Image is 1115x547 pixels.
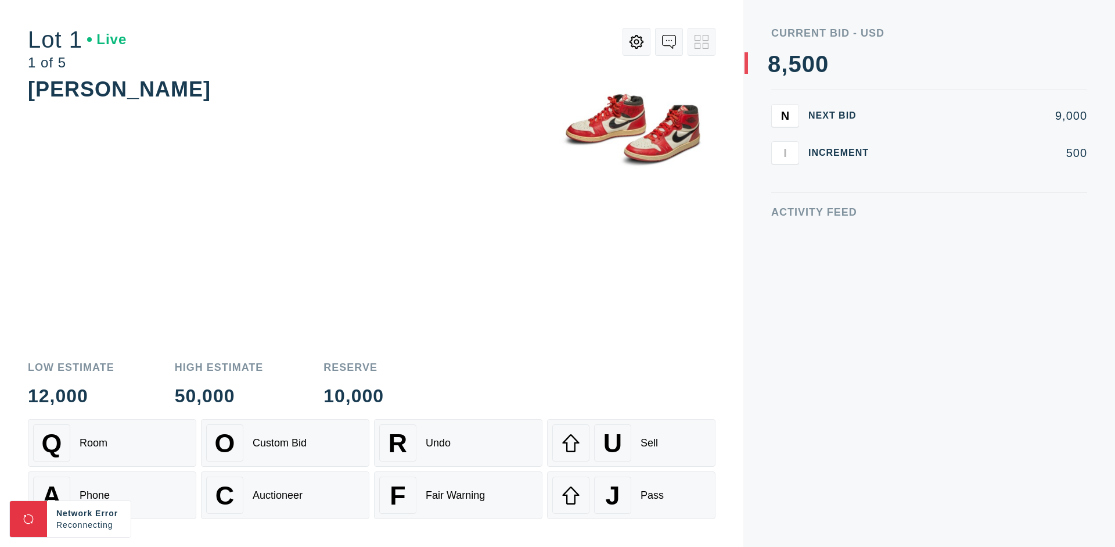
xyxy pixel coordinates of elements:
[28,56,127,70] div: 1 of 5
[28,419,196,467] button: QRoom
[42,481,61,510] span: A
[781,52,788,285] div: ,
[323,362,384,373] div: Reserve
[887,147,1087,159] div: 500
[788,52,801,76] div: 5
[374,471,542,519] button: FFair Warning
[389,428,407,458] span: R
[201,419,369,467] button: OCustom Bid
[28,471,196,519] button: APhone
[771,28,1087,38] div: Current Bid - USD
[42,428,62,458] span: Q
[781,109,789,122] span: N
[253,489,303,502] div: Auctioneer
[547,419,715,467] button: USell
[28,77,211,101] div: [PERSON_NAME]
[28,362,114,373] div: Low Estimate
[783,146,787,159] span: I
[802,52,815,76] div: 0
[201,471,369,519] button: CAuctioneer
[603,428,622,458] span: U
[808,111,878,120] div: Next Bid
[253,437,307,449] div: Custom Bid
[323,387,384,405] div: 10,000
[80,489,110,502] div: Phone
[56,519,121,531] div: Reconnecting
[426,437,451,449] div: Undo
[215,481,234,510] span: C
[547,471,715,519] button: JPass
[641,489,664,502] div: Pass
[175,362,264,373] div: High Estimate
[887,110,1087,121] div: 9,000
[87,33,127,47] div: Live
[641,437,658,449] div: Sell
[215,428,235,458] span: O
[771,104,799,127] button: N
[771,207,1087,217] div: Activity Feed
[768,52,781,76] div: 8
[815,52,829,76] div: 0
[426,489,485,502] div: Fair Warning
[808,148,878,158] div: Increment
[605,481,620,510] span: J
[28,387,114,405] div: 12,000
[28,28,127,51] div: Lot 1
[175,387,264,405] div: 50,000
[374,419,542,467] button: RUndo
[80,437,107,449] div: Room
[56,507,121,519] div: Network Error
[771,141,799,165] button: I
[390,481,405,510] span: F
